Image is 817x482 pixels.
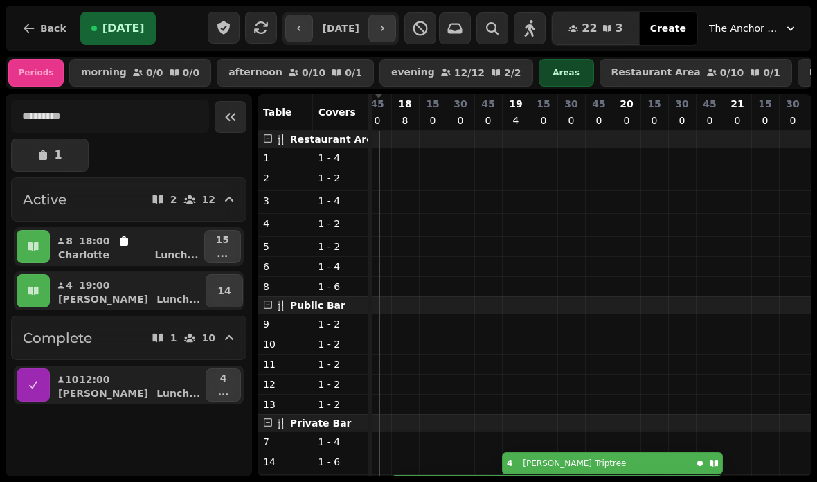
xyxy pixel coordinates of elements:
p: 10 [65,373,73,386]
p: 18 [398,97,411,111]
button: The Anchor Inn [701,16,806,41]
p: Lunch ... [154,248,198,262]
p: 2 / 2 [504,68,521,78]
p: evening [391,67,435,78]
button: 818:00CharlotteLunch... [53,230,201,263]
button: 4... [206,368,241,402]
p: 19:00 [79,278,110,292]
p: [PERSON_NAME] Triptree [523,458,626,469]
p: 20 [620,97,633,111]
p: 9 [263,317,307,331]
p: 4 [65,278,73,292]
p: 0 [676,114,688,127]
p: 19 [509,97,522,111]
p: 4 [510,114,521,127]
p: 1 [54,150,62,161]
button: Create [639,12,697,45]
span: [DATE] [102,23,145,34]
p: 1 - 2 [318,217,363,231]
p: 15 [426,97,439,111]
button: Restaurant Area0/100/1 [600,59,792,87]
p: 1 [263,151,307,165]
p: 0 / 1 [345,68,362,78]
p: 15 [647,97,661,111]
button: [DATE] [80,12,156,45]
span: Create [650,24,686,33]
p: 0 / 10 [302,68,325,78]
p: 1 - 4 [318,151,363,165]
p: [PERSON_NAME] [58,292,148,306]
p: 6 [263,260,307,274]
p: 3 [263,194,307,208]
p: 15 [216,233,229,247]
span: Covers [318,107,356,118]
p: 10 [202,333,215,343]
p: 1 - 4 [318,260,363,274]
p: 0 [566,114,577,127]
button: evening12/122/2 [379,59,533,87]
div: Areas [539,59,594,87]
button: Collapse sidebar [215,101,246,133]
p: 0 [593,114,604,127]
button: 1012:00[PERSON_NAME]Lunch... [53,368,203,402]
p: 8 [65,234,73,248]
h2: Complete [23,328,92,348]
p: 0 [704,114,715,127]
div: 4 [507,458,512,469]
p: 13 [263,398,307,411]
p: 12 [263,377,307,391]
span: 22 [582,23,597,34]
span: 🍴 Restaurant Area [275,134,379,145]
p: 2 [263,171,307,185]
p: Lunch ... [156,386,200,400]
p: 45 [592,97,605,111]
button: 419:00[PERSON_NAME]Lunch... [53,274,203,307]
p: 30 [786,97,799,111]
p: 12 / 12 [454,68,485,78]
p: 0 / 0 [183,68,200,78]
p: 0 [760,114,771,127]
p: 0 [732,114,743,127]
span: The Anchor Inn [709,21,778,35]
p: 14 [217,284,231,298]
button: afternoon0/100/1 [217,59,374,87]
p: 0 / 0 [146,68,163,78]
p: 0 [483,114,494,127]
p: morning [81,67,127,78]
p: 15 [758,97,771,111]
button: Back [11,12,78,45]
button: morning0/00/0 [69,59,211,87]
p: 1 - 2 [318,317,363,331]
p: 0 [455,114,466,127]
p: 0 [621,114,632,127]
p: 4 [218,371,229,385]
h2: Active [23,190,66,209]
p: 8 [399,114,411,127]
p: 0 [787,114,798,127]
p: 4 [263,217,307,231]
span: 3 [616,23,623,34]
button: Active212 [11,177,246,222]
p: 45 [481,97,494,111]
p: 1 - 2 [318,357,363,371]
p: Charlotte [58,248,109,262]
p: 30 [675,97,688,111]
button: 223 [552,12,639,45]
span: Back [40,24,66,33]
span: 🍴 Public Bar [275,300,345,311]
div: Periods [8,59,64,87]
p: Lunch ... [156,292,200,306]
p: 18:00 [79,234,110,248]
p: 0 [538,114,549,127]
p: 5 [263,240,307,253]
button: 1 [11,139,89,172]
p: 1 [170,333,177,343]
p: 1 - 6 [318,455,363,469]
p: 12:00 [79,373,110,386]
p: 1 - 2 [318,398,363,411]
p: 8 [263,280,307,294]
p: 45 [703,97,716,111]
p: 1 - 2 [318,337,363,351]
p: 1 - 2 [318,377,363,391]
p: 45 [370,97,384,111]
